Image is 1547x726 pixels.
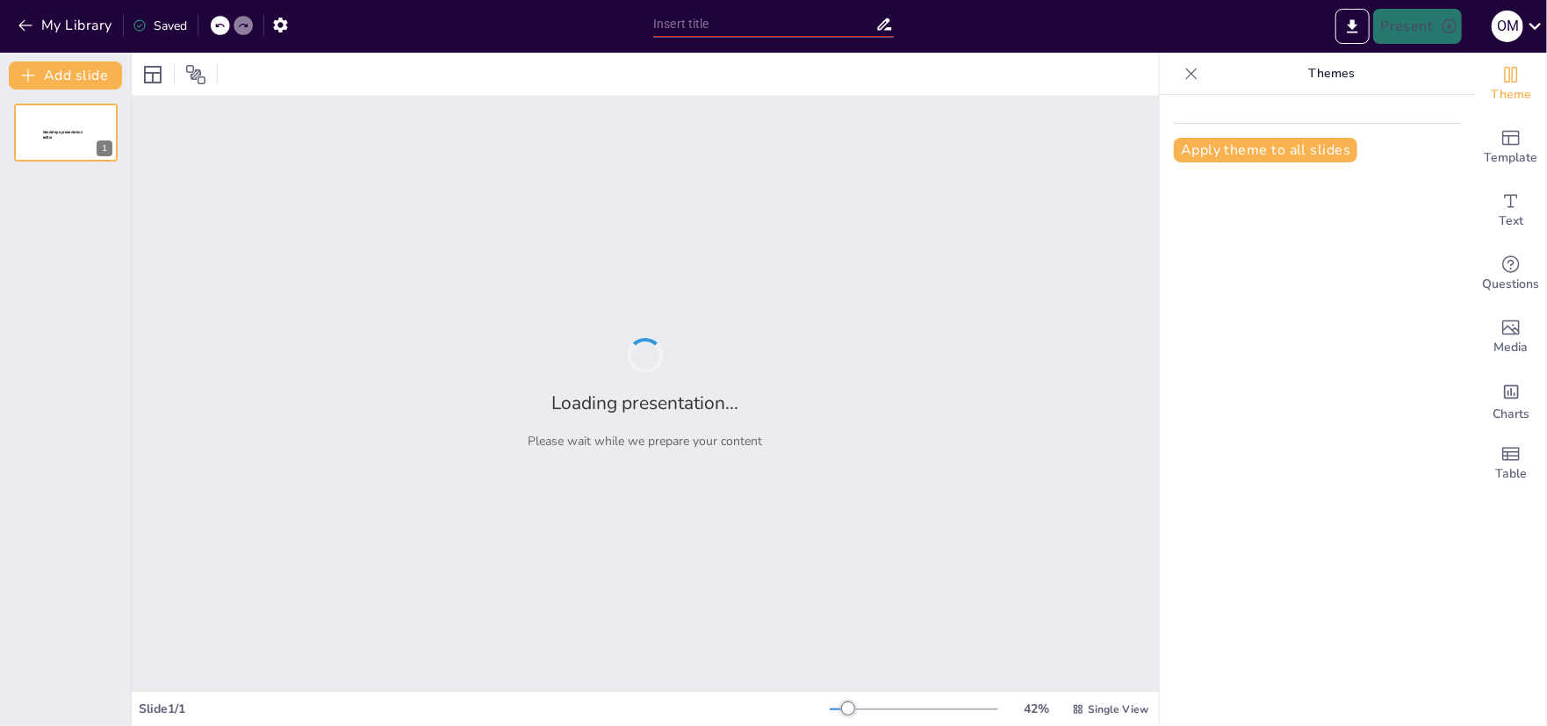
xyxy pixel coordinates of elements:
div: Saved [133,18,187,34]
h2: Loading presentation... [552,391,739,415]
div: Add ready made slides [1476,116,1546,179]
div: Layout [139,61,167,89]
input: Insert title [653,11,875,37]
button: Add slide [9,61,122,90]
div: Change the overall theme [1476,53,1546,116]
span: Sendsteps presentation editor [43,130,83,140]
button: О М [1492,9,1523,44]
span: Charts [1493,405,1529,424]
span: Questions [1483,275,1540,294]
button: My Library [13,11,119,40]
span: Position [185,64,206,85]
div: 42 % [1016,701,1058,717]
div: Add text boxes [1476,179,1546,242]
div: 1 [97,140,112,156]
span: Theme [1491,85,1531,104]
div: Slide 1 / 1 [139,701,830,717]
p: Themes [1205,53,1458,95]
button: Export to PowerPoint [1335,9,1370,44]
div: Add charts and graphs [1476,369,1546,432]
button: Present [1373,9,1461,44]
span: Template [1485,148,1538,168]
button: Apply theme to all slides [1174,138,1357,162]
p: Please wait while we prepare your content [529,433,763,449]
span: Single View [1088,702,1148,716]
span: Table [1495,464,1527,484]
div: О М [1492,11,1523,42]
span: Text [1499,212,1523,231]
div: Add images, graphics, shapes or video [1476,305,1546,369]
span: Media [1494,338,1529,357]
div: Get real-time input from your audience [1476,242,1546,305]
div: Add a table [1476,432,1546,495]
div: 1 [14,104,118,162]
